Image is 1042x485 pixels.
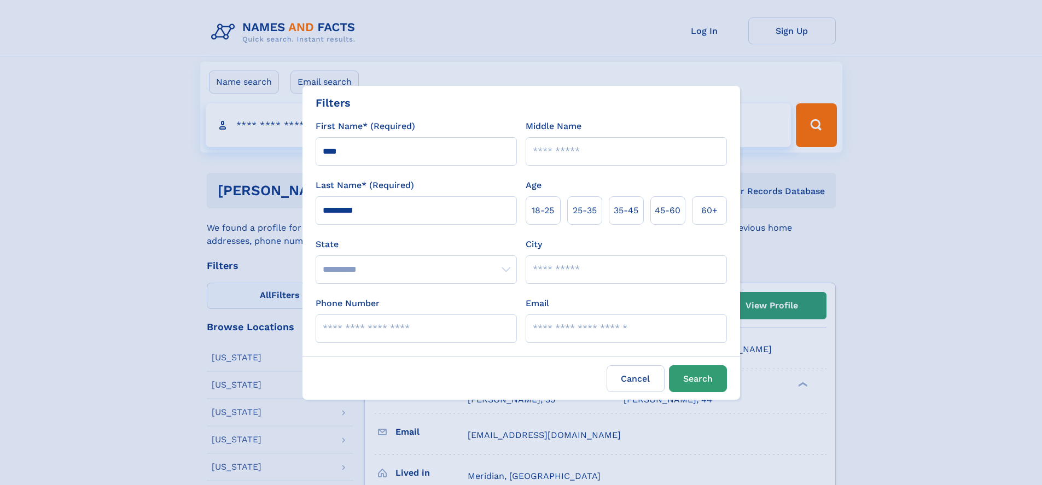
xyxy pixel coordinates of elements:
label: Phone Number [316,297,380,310]
label: Age [526,179,542,192]
label: State [316,238,517,251]
label: Middle Name [526,120,581,133]
span: 60+ [701,204,718,217]
label: Last Name* (Required) [316,179,414,192]
label: First Name* (Required) [316,120,415,133]
label: Email [526,297,549,310]
span: 25‑35 [573,204,597,217]
button: Search [669,365,727,392]
div: Filters [316,95,351,111]
span: 18‑25 [532,204,554,217]
span: 35‑45 [614,204,638,217]
label: City [526,238,542,251]
span: 45‑60 [655,204,680,217]
label: Cancel [607,365,665,392]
